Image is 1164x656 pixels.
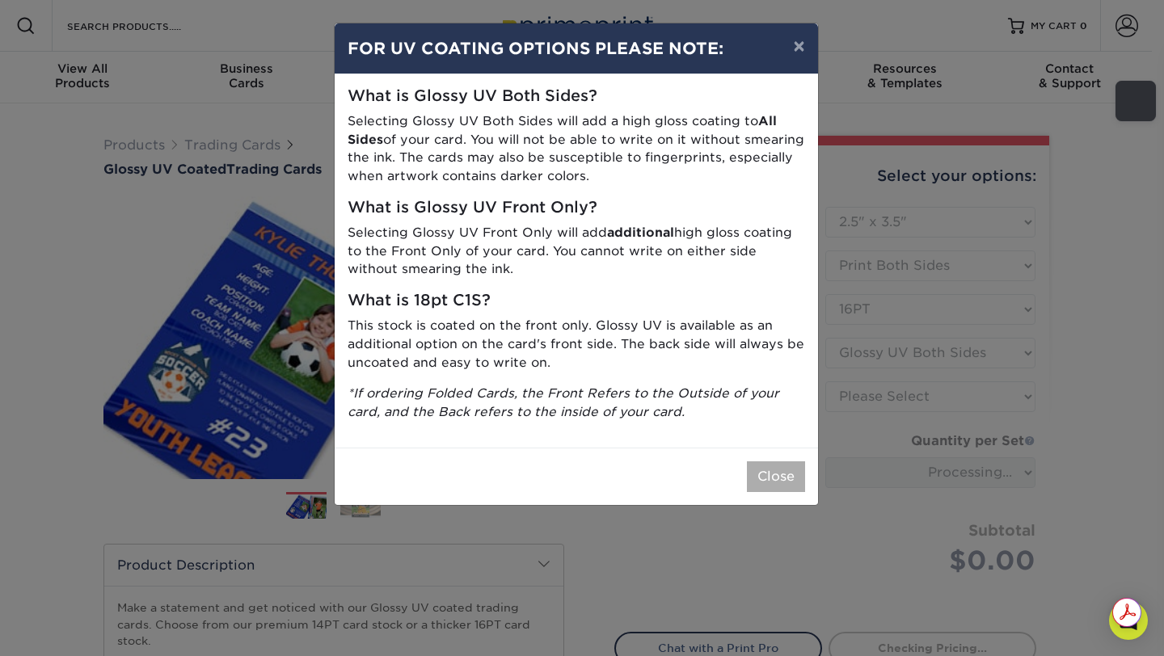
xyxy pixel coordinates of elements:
button: Close [747,461,805,492]
strong: All Sides [348,113,777,147]
p: Selecting Glossy UV Both Sides will add a high gloss coating to of your card. You will not be abl... [348,112,805,186]
div: Open Intercom Messenger [1109,601,1148,640]
h5: What is 18pt C1S? [348,292,805,310]
h4: FOR UV COATING OPTIONS PLEASE NOTE: [348,36,805,61]
p: Selecting Glossy UV Front Only will add high gloss coating to the Front Only of your card. You ca... [348,224,805,279]
h5: What is Glossy UV Both Sides? [348,87,805,106]
p: This stock is coated on the front only. Glossy UV is available as an additional option on the car... [348,317,805,372]
h5: What is Glossy UV Front Only? [348,199,805,217]
strong: additional [607,225,674,240]
button: × [780,23,817,69]
i: *If ordering Folded Cards, the Front Refers to the Outside of your card, and the Back refers to t... [348,385,779,419]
